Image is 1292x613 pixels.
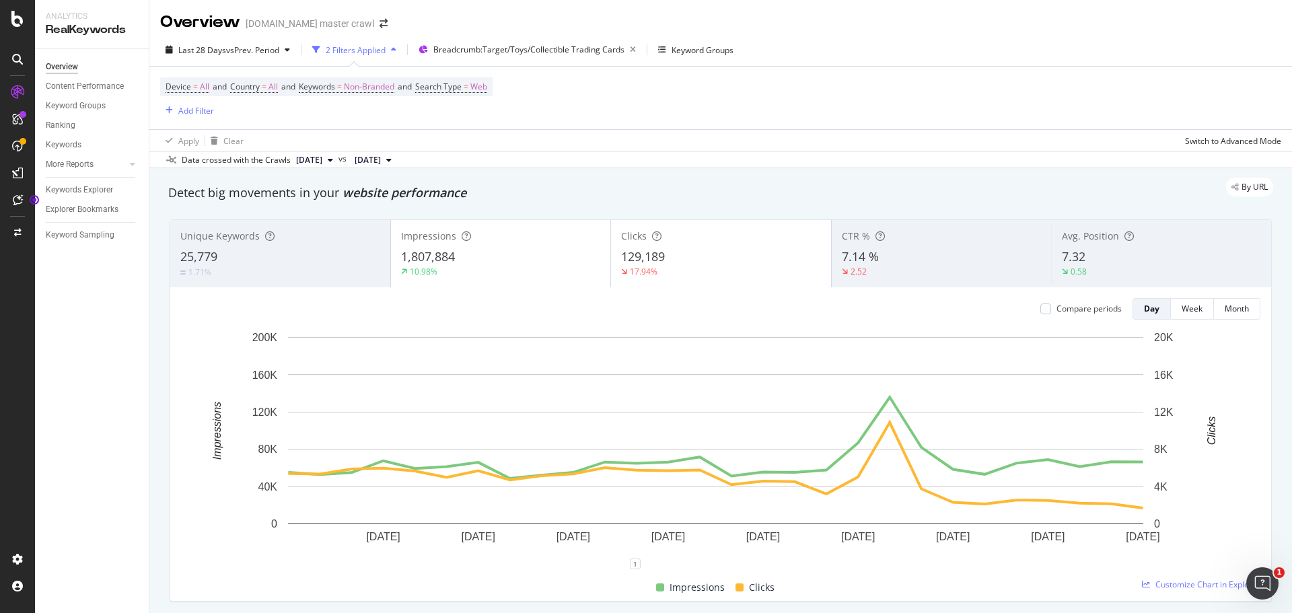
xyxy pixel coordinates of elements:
button: Clear [205,130,244,151]
div: Explorer Bookmarks [46,203,118,217]
span: = [193,81,198,92]
span: = [262,81,266,92]
span: Clicks [749,579,775,596]
span: Impressions [401,229,456,242]
span: Clicks [621,229,647,242]
div: arrow-right-arrow-left [380,19,388,28]
text: [DATE] [936,531,970,542]
div: Data crossed with the Crawls [182,154,291,166]
button: Week [1171,298,1214,320]
svg: A chart. [181,330,1250,564]
button: Switch to Advanced Mode [1180,130,1281,151]
div: [DOMAIN_NAME] master crawl [246,17,374,30]
button: Add Filter [160,102,214,118]
div: 1 [630,558,641,569]
span: vs [338,153,349,165]
button: Breadcrumb:Target/Toys/Collectible Trading Cards [413,39,641,61]
text: Impressions [211,402,223,460]
button: [DATE] [291,152,338,168]
span: and [281,81,295,92]
span: All [268,77,278,96]
div: Week [1182,303,1203,314]
span: = [464,81,468,92]
button: Month [1214,298,1260,320]
a: More Reports [46,157,126,172]
text: [DATE] [462,531,495,542]
text: [DATE] [1126,531,1159,542]
text: [DATE] [1031,531,1065,542]
span: 7.14 % [842,248,879,264]
span: 1 [1274,567,1285,578]
div: Keywords [46,138,81,152]
a: Keywords Explorer [46,183,139,197]
img: Equal [180,271,186,275]
span: 7.32 [1062,248,1085,264]
span: Customize Chart in Explorer [1155,579,1260,590]
span: 1,807,884 [401,248,455,264]
span: Country [230,81,260,92]
span: 25,779 [180,248,217,264]
div: Month [1225,303,1249,314]
div: 0.58 [1071,266,1087,277]
div: Compare periods [1056,303,1122,314]
div: More Reports [46,157,94,172]
text: [DATE] [841,531,875,542]
a: Ranking [46,118,139,133]
button: 2 Filters Applied [307,39,402,61]
div: 2 Filters Applied [326,44,386,56]
text: 16K [1154,369,1174,380]
button: Keyword Groups [653,39,739,61]
div: Day [1144,303,1159,314]
button: Last 28 DaysvsPrev. Period [160,39,295,61]
a: Keyword Groups [46,99,139,113]
div: RealKeywords [46,22,138,38]
span: Search Type [415,81,462,92]
div: Keywords Explorer [46,183,113,197]
a: Content Performance [46,79,139,94]
a: Keyword Sampling [46,228,139,242]
div: Tooltip anchor [28,194,40,206]
span: Impressions [670,579,725,596]
a: Keywords [46,138,139,152]
text: [DATE] [366,531,400,542]
text: Clicks [1206,417,1217,445]
span: 2025 Sep. 29th [296,154,322,166]
text: 12K [1154,406,1174,418]
div: Content Performance [46,79,124,94]
span: CTR % [842,229,870,242]
div: 17.94% [630,266,657,277]
span: Web [470,77,487,96]
iframe: Intercom live chat [1246,567,1279,600]
text: [DATE] [557,531,590,542]
a: Overview [46,60,139,74]
span: Last 28 Days [178,44,226,56]
span: and [398,81,412,92]
div: 10.98% [410,266,437,277]
button: Day [1133,298,1171,320]
text: 4K [1154,481,1168,493]
div: Keyword Groups [672,44,733,56]
a: Explorer Bookmarks [46,203,139,217]
span: Non-Branded [344,77,394,96]
text: 0 [271,518,277,530]
div: 1.71% [188,266,211,278]
div: Keyword Sampling [46,228,114,242]
span: and [213,81,227,92]
text: 160K [252,369,278,380]
text: 80K [258,443,278,455]
text: 0 [1154,518,1160,530]
div: Add Filter [178,105,214,116]
div: Clear [223,135,244,147]
span: vs Prev. Period [226,44,279,56]
text: 40K [258,481,278,493]
div: Switch to Advanced Mode [1185,135,1281,147]
span: Device [166,81,191,92]
span: 129,189 [621,248,665,264]
text: [DATE] [746,531,780,542]
span: Keywords [299,81,335,92]
div: legacy label [1226,178,1273,196]
span: = [337,81,342,92]
text: [DATE] [651,531,685,542]
span: By URL [1242,183,1268,191]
